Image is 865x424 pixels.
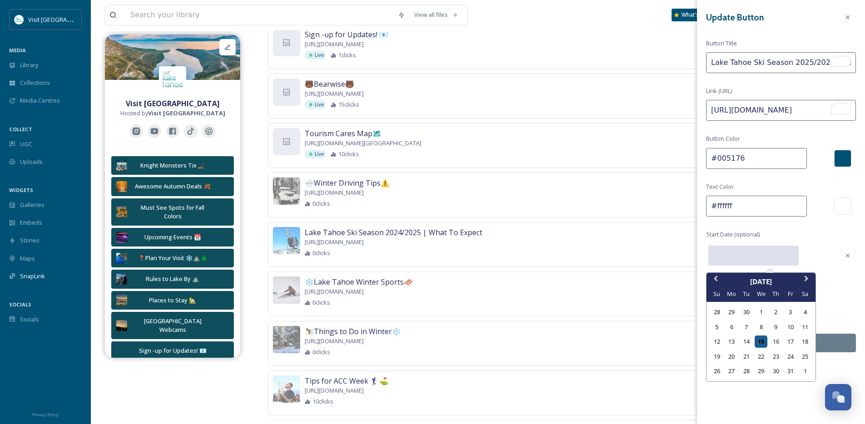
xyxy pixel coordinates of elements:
[784,365,796,377] div: Choose Friday, October 31st, 2025
[711,288,723,300] div: Su
[273,276,300,304] img: aadc0724-123a-467f-bf6c-0d56888b5bdd.jpg
[305,188,364,197] span: [URL][DOMAIN_NAME]
[740,335,752,348] div: Choose Tuesday, October 14th, 2025
[755,321,767,333] div: Choose Wednesday, October 8th, 2025
[707,276,816,287] div: [DATE]
[305,386,364,395] span: [URL][DOMAIN_NAME]
[800,274,815,288] button: Next Month
[706,11,764,24] h3: Update Button
[126,99,220,108] strong: Visit [GEOGRAPHIC_DATA]
[305,375,388,386] span: Tips for ACC Week 🏌️‍♀️⛳️
[784,306,796,318] div: Choose Friday, October 3rd, 2025
[305,139,421,148] span: [URL][DOMAIN_NAME][GEOGRAPHIC_DATA]
[132,203,213,221] div: Must See Spots for Fall Colors
[338,51,356,59] span: 1 clicks
[305,79,354,89] span: 🐻Bearwise🐻
[740,365,752,377] div: Choose Tuesday, October 28th, 2025
[706,52,856,73] input: To enrich screen reader interactions, please activate Accessibility in Grammarly extension settings
[770,288,782,300] div: Th
[825,384,851,410] button: Open Chat
[312,348,330,356] span: 0 clicks
[740,288,752,300] div: Tu
[20,272,45,281] span: SnapLink
[132,254,213,262] div: 📍Plan Your Visit ❄️⛰️🌲
[116,346,229,355] div: Sign -up for Updates! 📧
[20,315,39,324] span: Socials
[726,335,738,348] div: Choose Monday, October 13th, 2025
[770,335,782,348] div: Choose Thursday, October 16th, 2025
[305,238,364,247] span: [URL][DOMAIN_NAME]
[726,350,738,363] div: Choose Monday, October 20th, 2025
[726,306,738,318] div: Choose Monday, September 29th, 2025
[305,150,326,158] div: Live
[799,321,811,333] div: Choose Saturday, October 11th, 2025
[111,177,234,196] button: Awesome Autumn Deals 🍂
[20,158,43,166] span: Uploads
[116,232,127,243] img: 547dce1b-2211-4964-8c79-c80e0e3d65da.jpg
[15,15,24,24] img: download.jpeg
[410,6,463,24] a: View all files
[740,350,752,363] div: Choose Tuesday, October 21st, 2025
[338,100,359,109] span: 15 clicks
[755,288,767,300] div: We
[305,276,413,287] span: ❄️Lake Tahoe Winter Sports🛷
[20,236,40,245] span: Stories
[273,375,300,403] img: 2a8c166e-6380-4075-bc31-fe9ed356075c.jpg
[126,5,393,25] input: Search your library
[132,161,213,170] div: Knight Monsters Tix 🏒
[132,233,213,242] div: Upcoming Events 📆
[338,150,359,158] span: 10 clicks
[20,254,35,263] span: Maps
[711,321,723,333] div: Choose Sunday, October 5th, 2025
[799,365,811,377] div: Choose Saturday, November 1st, 2025
[755,306,767,318] div: Choose Wednesday, October 1st, 2025
[120,109,225,118] span: Hosted by
[755,335,767,348] div: Choose Wednesday, October 15th, 2025
[20,140,32,148] span: UGC
[709,305,812,379] div: month 2025-10
[20,201,44,209] span: Galleries
[111,312,234,339] button: [GEOGRAPHIC_DATA] Webcams
[305,89,364,98] span: [URL][DOMAIN_NAME]
[784,288,796,300] div: Fr
[116,207,127,217] img: 6530f2b5-3a04-41bf-af46-ef4efdf3d570.jpg
[9,126,32,133] span: COLLECT
[20,61,38,69] span: Library
[770,306,782,318] div: Choose Thursday, October 2nd, 2025
[799,306,811,318] div: Choose Saturday, October 4th, 2025
[707,274,722,288] button: Previous Month
[20,96,60,105] span: Media Centres
[305,51,326,59] div: Live
[799,288,811,300] div: Sa
[711,350,723,363] div: Choose Sunday, October 19th, 2025
[116,160,127,171] img: bc36b3db-dc39-4232-b694-41d47267afa8.jpg
[305,100,326,109] div: Live
[706,134,740,143] span: Button Color
[726,365,738,377] div: Choose Monday, October 27th, 2025
[711,365,723,377] div: Choose Sunday, October 26th, 2025
[273,227,300,254] img: 16069393-0fba-4508-bf96-e0d53a27feea.jpg
[111,198,234,226] button: Must See Spots for Fall Colors
[711,306,723,318] div: Choose Sunday, September 28th, 2025
[784,321,796,333] div: Choose Friday, October 10th, 2025
[305,287,364,296] span: [URL][DOMAIN_NAME]
[755,350,767,363] div: Choose Wednesday, October 22nd, 2025
[20,79,50,87] span: Collections
[132,182,213,191] div: Awesome Autumn Deals 🍂
[305,177,390,188] span: 🌨️Winter Driving Tips⚠️
[111,156,234,175] button: Knight Monsters Tix 🏒
[111,291,234,310] button: Places to Stay 🏡
[116,274,127,285] img: f117afaa-5989-485c-8993-8775d71c68b9.jpg
[726,321,738,333] div: Choose Monday, October 6th, 2025
[706,182,734,191] span: Text Color
[672,9,717,21] a: What's New
[116,181,127,192] img: 86641621-05a2-423c-81f8-8ccb8ea7912f.jpg
[770,350,782,363] div: Choose Thursday, October 23rd, 2025
[706,230,760,239] span: Start Date (optional)
[9,187,33,193] span: WIDGETS
[706,100,856,121] input: To enrich screen reader interactions, please activate Accessibility in Grammarly extension settings
[312,298,330,307] span: 0 clicks
[706,87,732,95] span: Link (URL)
[740,321,752,333] div: Choose Tuesday, October 7th, 2025
[28,15,99,24] span: Visit [GEOGRAPHIC_DATA]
